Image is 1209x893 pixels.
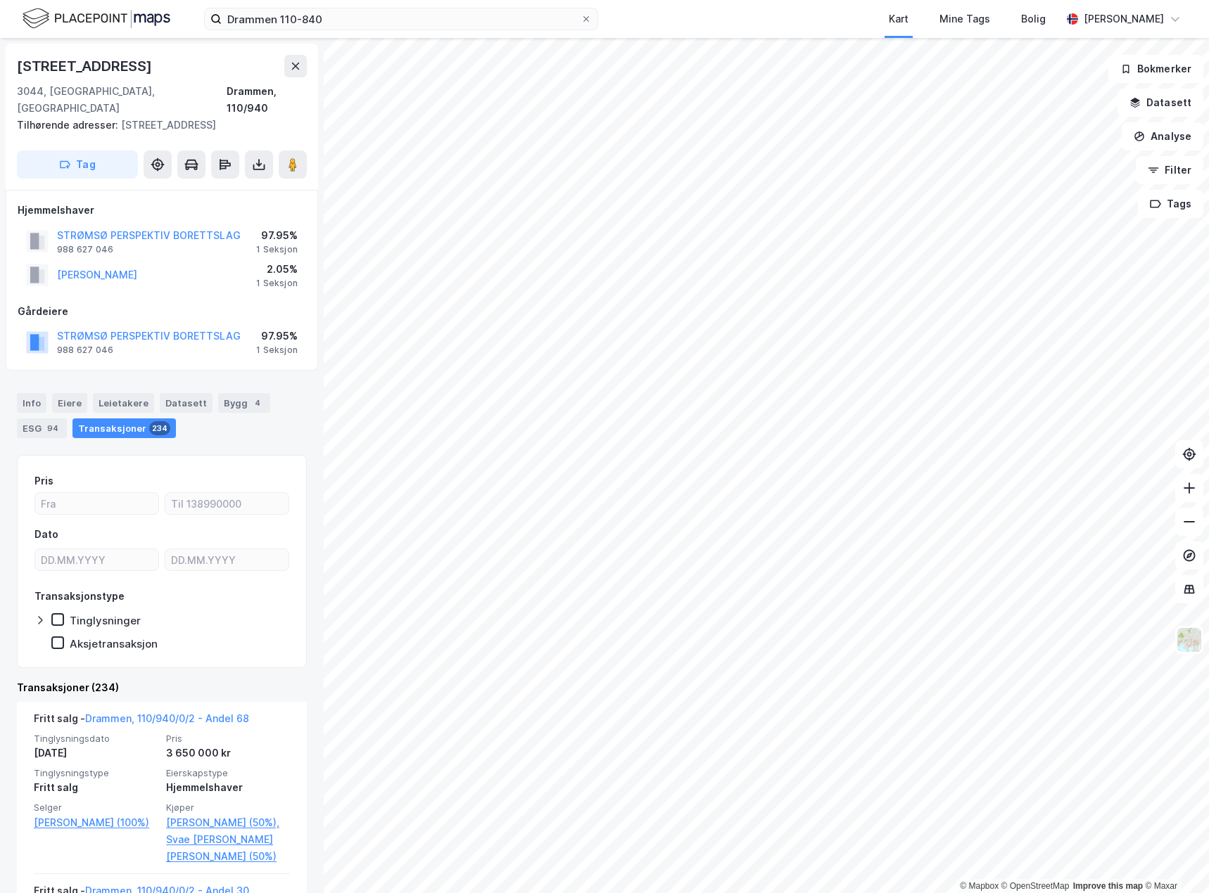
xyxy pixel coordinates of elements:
[256,261,298,278] div: 2.05%
[227,83,307,117] div: Drammen, 110/940
[166,767,290,779] span: Eierskapstype
[1108,55,1203,83] button: Bokmerker
[17,83,227,117] div: 3044, [GEOGRAPHIC_DATA], [GEOGRAPHIC_DATA]
[256,244,298,255] div: 1 Seksjon
[166,733,290,745] span: Pris
[1136,156,1203,184] button: Filter
[18,303,306,320] div: Gårdeiere
[1073,881,1143,891] a: Improve this map
[222,8,581,30] input: Søk på adresse, matrikkel, gårdeiere, leietakere eller personer
[34,588,125,605] div: Transaksjonstype
[44,421,61,435] div: 94
[17,55,155,77] div: [STREET_ADDRESS]
[1139,825,1209,893] iframe: Chat Widget
[17,119,121,131] span: Tilhørende adresser:
[35,493,158,514] input: Fra
[218,393,270,413] div: Bygg
[17,150,138,179] button: Tag
[165,493,289,514] input: Til 138990000
[34,814,158,831] a: [PERSON_NAME] (100%)
[1001,881,1070,891] a: OpenStreetMap
[35,549,158,570] input: DD.MM.YYYY
[256,345,298,356] div: 1 Seksjon
[166,745,290,762] div: 3 650 000 kr
[149,421,170,435] div: 234
[34,745,158,762] div: [DATE]
[34,733,158,745] span: Tinglysningsdato
[166,802,290,814] span: Kjøper
[166,779,290,796] div: Hjemmelshaver
[34,473,53,489] div: Pris
[85,712,249,724] a: Drammen, 110/940/0/2 - Andel 68
[166,831,290,865] a: Svae [PERSON_NAME] [PERSON_NAME] (50%)
[34,526,58,543] div: Dato
[18,202,306,219] div: Hjemmelshaver
[1138,190,1203,218] button: Tags
[1118,89,1203,117] button: Datasett
[93,393,154,413] div: Leietakere
[72,418,176,438] div: Transaksjoner
[57,345,113,356] div: 988 627 046
[256,328,298,345] div: 97.95%
[160,393,213,413] div: Datasett
[70,614,141,627] div: Tinglysninger
[70,637,158,650] div: Aksjetransaksjon
[1021,11,1046,27] div: Bolig
[57,244,113,255] div: 988 627 046
[1176,627,1203,653] img: Z
[889,11,909,27] div: Kart
[34,710,249,733] div: Fritt salg -
[939,11,990,27] div: Mine Tags
[256,227,298,244] div: 97.95%
[166,814,290,831] a: [PERSON_NAME] (50%),
[1139,825,1209,893] div: Kontrollprogram for chat
[34,767,158,779] span: Tinglysningstype
[17,679,307,696] div: Transaksjoner (234)
[23,6,170,31] img: logo.f888ab2527a4732fd821a326f86c7f29.svg
[17,393,46,413] div: Info
[1122,122,1203,150] button: Analyse
[251,396,265,410] div: 4
[1084,11,1164,27] div: [PERSON_NAME]
[34,779,158,796] div: Fritt salg
[52,393,87,413] div: Eiere
[17,117,296,134] div: [STREET_ADDRESS]
[34,802,158,814] span: Selger
[960,881,999,891] a: Mapbox
[17,418,67,438] div: ESG
[256,278,298,289] div: 1 Seksjon
[165,549,289,570] input: DD.MM.YYYY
